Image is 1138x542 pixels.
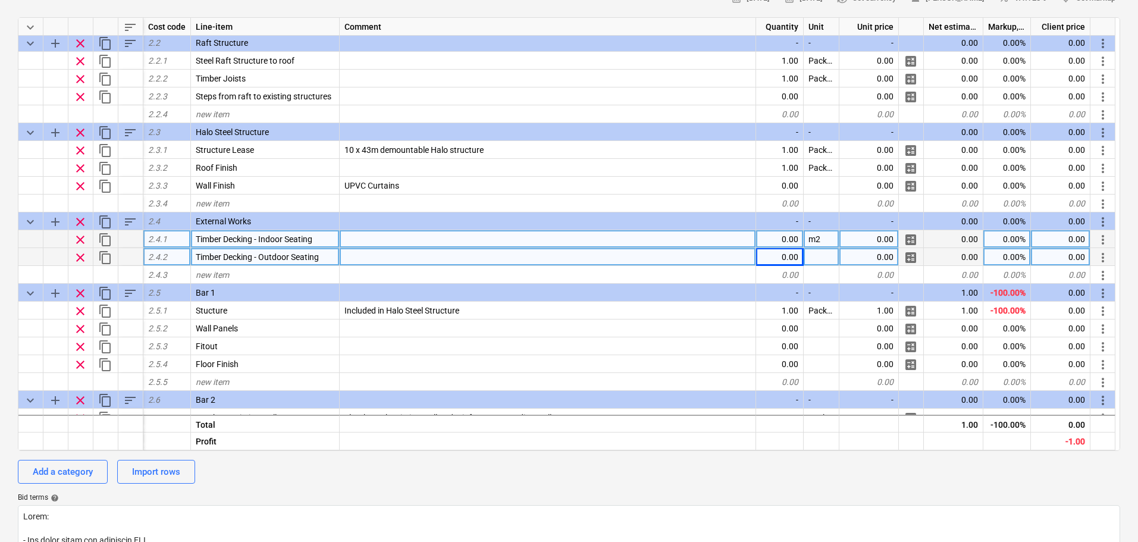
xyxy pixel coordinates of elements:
div: 0.00 [1031,195,1090,212]
div: 0.00 [1031,409,1090,427]
div: 0.00 [1031,159,1090,177]
div: Package [804,52,839,70]
span: Manage detailed breakdown for the row [904,143,918,158]
div: 0.00% [983,319,1031,337]
span: Remove row [73,126,87,140]
span: Roof Finish [196,163,237,173]
span: 2.2 [148,38,160,48]
div: 0.00 [924,212,983,230]
div: - [804,34,839,52]
div: 0.00% [983,337,1031,355]
div: 1.00 [924,302,983,319]
span: Structure Lease [196,145,254,155]
span: Remove row [73,215,87,229]
div: 0.00 [924,159,983,177]
span: Add sub category to row [48,126,62,140]
span: Duplicate category [98,36,112,51]
span: Sort rows within category [123,215,137,229]
span: 2.3.2 [148,163,167,173]
span: Timber Decking - Indoor Seating [196,234,312,244]
span: new item [196,199,229,208]
span: Duplicate row [98,161,112,176]
div: 0.00% [983,195,1031,212]
span: Manage detailed breakdown for the row [904,411,918,425]
span: Remove row [73,90,87,104]
span: Sort rows within category [123,36,137,51]
span: Steps from raft to existing structures [196,92,331,101]
span: 2.3.4 [148,199,167,208]
span: Duplicate category [98,393,112,408]
div: 1.00 [756,70,804,87]
span: More actions [1096,233,1110,247]
span: Duplicate row [98,72,112,86]
div: - [804,212,839,230]
div: 0.00 [924,34,983,52]
span: Duplicate row [98,179,112,193]
span: Duplicate row [98,322,112,336]
span: UPVC Curtains [344,181,399,190]
span: Wall Panels [196,324,238,333]
span: Add sub category to row [48,36,62,51]
span: Duplicate category [98,126,112,140]
span: Breakout existing wall [196,413,277,422]
div: - [756,34,804,52]
span: External Works [196,217,251,226]
div: Chat Widget [1079,485,1138,542]
span: Duplicate category [98,215,112,229]
span: Remove row [73,179,87,193]
span: Remove row [73,233,87,247]
span: 10 x 43m demountable Halo structure [344,145,484,155]
div: 0.00 [1031,337,1090,355]
div: - [804,284,839,302]
span: Collapse category [23,215,37,229]
div: 0.00% [983,391,1031,409]
span: Remove row [73,72,87,86]
span: Duplicate row [98,411,112,425]
span: Manage detailed breakdown for the row [904,179,918,193]
div: 0.00% [983,141,1031,159]
div: 0.00 [756,105,804,123]
span: More actions [1096,393,1110,408]
div: 0.00 [1031,177,1090,195]
span: Remove row [73,54,87,68]
div: 0.00% [983,212,1031,230]
span: Remove row [73,322,87,336]
span: Duplicate row [98,54,112,68]
span: Halo Steel Structure [196,127,269,137]
div: 0.00 [924,391,983,409]
span: Duplicate row [98,90,112,104]
div: 0.00% [983,105,1031,123]
span: 2.3.1 [148,145,167,155]
span: Manage detailed breakdown for the row [904,340,918,354]
div: 0.00 [839,373,899,391]
div: - [756,391,804,409]
div: 0.00 [1031,266,1090,284]
div: 0.00 [1031,414,1090,432]
span: More actions [1096,54,1110,68]
div: 0.00% [983,123,1031,141]
span: help [48,494,59,502]
div: 0.00% [983,177,1031,195]
div: Add a category [33,464,93,480]
div: 0.00% [983,355,1031,373]
span: Sort rows within table [123,20,137,35]
div: 1.00 [756,52,804,70]
div: 0.00 [924,337,983,355]
div: 1.00 [756,141,804,159]
span: More actions [1096,375,1110,390]
div: Total [191,414,340,432]
div: -1.00 [1031,432,1090,450]
span: More actions [1096,161,1110,176]
span: Duplicate row [98,358,112,372]
span: 2.5.2 [148,324,167,333]
span: More actions [1096,72,1110,86]
div: 0.00 [839,177,899,195]
div: 0.00 [924,70,983,87]
span: Stucture [196,306,227,315]
span: 2.2.4 [148,109,167,119]
div: Quantity [756,18,804,36]
span: More actions [1096,250,1110,265]
span: 2.2.2 [148,74,167,83]
div: Comment [340,18,756,36]
span: 2.6 [148,395,160,405]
